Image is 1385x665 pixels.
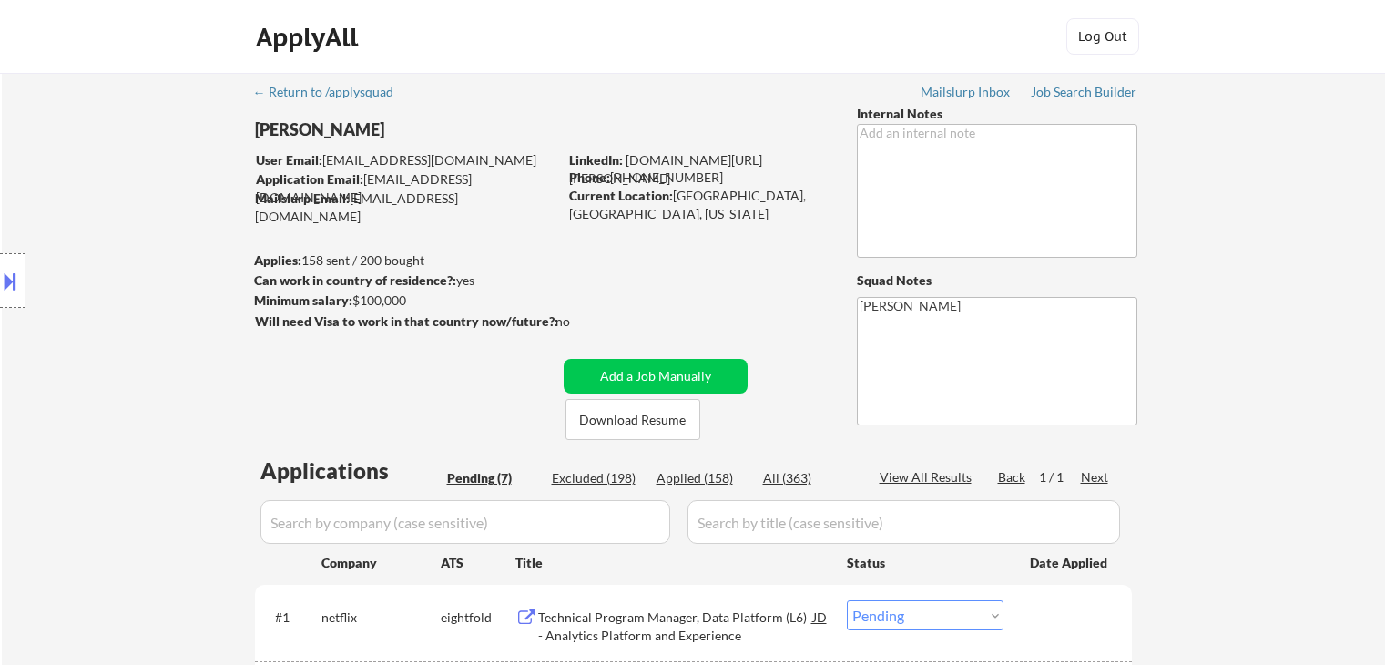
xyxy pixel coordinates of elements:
input: Search by company (case sensitive) [260,500,670,544]
div: $100,000 [254,292,557,310]
div: netflix [321,609,441,627]
strong: Will need Visa to work in that country now/future?: [255,313,558,329]
div: JD [811,600,830,633]
div: Technical Program Manager, Data Platform (L6) - Analytics Platform and Experience [538,609,813,644]
strong: Can work in country of residence?: [254,272,456,288]
input: Search by title (case sensitive) [687,500,1120,544]
div: ApplyAll [256,22,363,53]
div: [PHONE_NUMBER] [569,169,827,187]
div: Job Search Builder [1031,86,1137,98]
div: Squad Notes [857,271,1137,290]
strong: Current Location: [569,188,673,203]
div: Pending (7) [447,469,538,487]
div: yes [254,271,552,290]
div: [EMAIL_ADDRESS][DOMAIN_NAME] [255,189,557,225]
div: no [555,312,607,331]
div: Company [321,554,441,572]
div: #1 [275,609,307,627]
div: [EMAIL_ADDRESS][DOMAIN_NAME] [256,170,557,206]
strong: Phone: [569,169,610,185]
div: Applied (158) [657,469,748,487]
button: Add a Job Manually [564,359,748,394]
div: eightfold [441,609,515,627]
div: Internal Notes [857,105,1137,123]
button: Download Resume [565,399,700,440]
button: Log Out [1066,18,1139,55]
div: ATS [441,554,515,572]
div: Excluded (198) [552,469,643,487]
a: Job Search Builder [1031,85,1137,103]
div: Back [998,468,1027,486]
a: Mailslurp Inbox [921,85,1012,103]
div: Mailslurp Inbox [921,86,1012,98]
div: Date Applied [1030,554,1110,572]
div: 158 sent / 200 bought [254,251,557,270]
a: [DOMAIN_NAME][URL][PERSON_NAME] [569,152,762,186]
div: [PERSON_NAME] [255,118,629,141]
div: Title [515,554,830,572]
div: Status [847,546,1003,578]
div: View All Results [880,468,977,486]
a: ← Return to /applysquad [253,85,411,103]
div: [EMAIL_ADDRESS][DOMAIN_NAME] [256,151,557,169]
div: [GEOGRAPHIC_DATA], [GEOGRAPHIC_DATA], [US_STATE] [569,187,827,222]
div: ← Return to /applysquad [253,86,411,98]
strong: LinkedIn: [569,152,623,168]
div: Next [1081,468,1110,486]
div: 1 / 1 [1039,468,1081,486]
div: All (363) [763,469,854,487]
div: Applications [260,460,441,482]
